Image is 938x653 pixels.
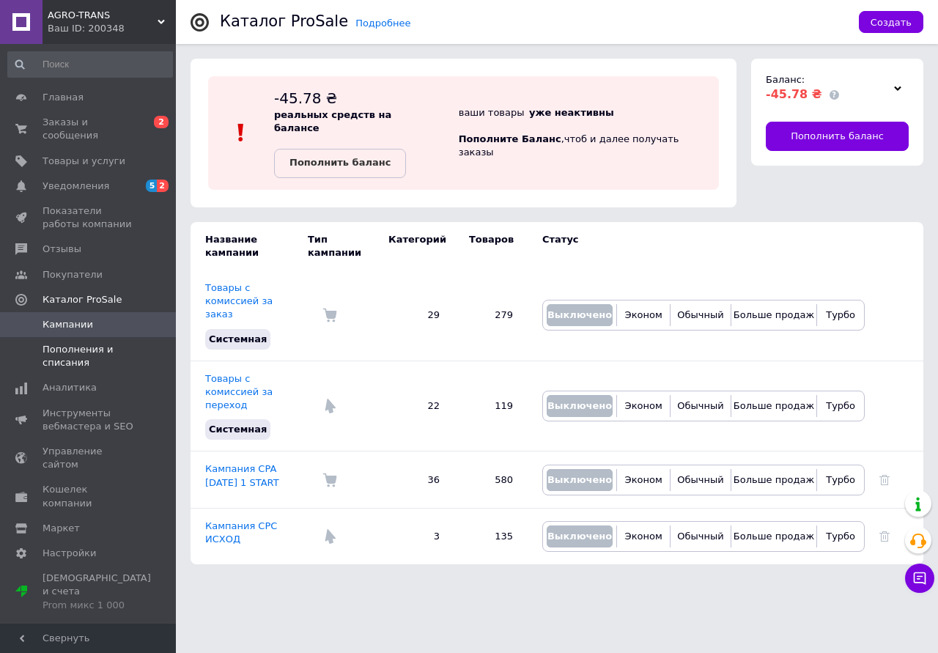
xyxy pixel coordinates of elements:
div: Каталог ProSale [220,14,348,29]
td: 279 [454,270,528,361]
span: Управление сайтом [43,445,136,471]
span: Создать [871,17,912,28]
img: Комиссия за переход [322,529,337,544]
span: Системная [209,424,267,435]
button: Больше продаж [735,395,813,417]
a: Удалить [879,531,890,542]
span: Кошелек компании [43,483,136,509]
span: 2 [157,180,169,192]
button: Больше продаж [735,525,813,547]
span: -45.78 ₴ [766,87,822,101]
span: Обычный [677,400,723,411]
span: Выключено [547,474,612,485]
span: Уведомления [43,180,109,193]
a: Товары с комиссией за заказ [205,282,273,320]
td: 22 [374,361,454,451]
td: 119 [454,361,528,451]
a: Кампания CPC ИСХОД [205,520,277,545]
a: Пополнить баланс [274,149,406,178]
button: Выключено [547,304,613,326]
a: Товары с комиссией за переход [205,373,273,410]
span: Больше продаж [734,309,814,320]
div: Ваш ID: 200348 [48,22,176,35]
span: Товары и услуги [43,155,125,168]
a: Удалить [879,474,890,485]
button: Создать [859,11,923,33]
span: Маркет [43,522,80,535]
button: Обычный [674,525,726,547]
button: Эконом [621,469,666,491]
button: Турбо [821,525,860,547]
span: Эконом [625,474,662,485]
span: Заказы и сообщения [43,116,136,142]
span: Обычный [677,474,723,485]
span: Баланс: [766,74,805,85]
input: Поиск [7,51,173,78]
span: Настройки [43,547,96,560]
b: реальных средств на балансе [274,109,391,133]
span: Эконом [625,309,662,320]
span: Аналитика [43,381,97,394]
img: Комиссия за переход [322,399,337,413]
b: уже неактивны [529,107,614,118]
button: Больше продаж [735,304,813,326]
div: Prom микс 1 000 [43,599,151,612]
td: Тип кампании [308,222,374,270]
button: Обычный [674,304,726,326]
td: 36 [374,451,454,508]
button: Обычный [674,395,726,417]
button: Турбо [821,469,860,491]
span: Системная [209,333,267,344]
td: 580 [454,451,528,508]
span: Обычный [677,531,723,542]
span: Турбо [826,309,855,320]
a: Подробнее [355,18,410,29]
span: [DEMOGRAPHIC_DATA] и счета [43,572,151,612]
span: -45.78 ₴ [274,89,337,107]
span: Показатели работы компании [43,204,136,231]
span: Выключено [547,309,612,320]
span: Обычный [677,309,723,320]
span: Эконом [625,531,662,542]
div: ваши товары , чтоб и далее получать заказы [459,88,719,178]
span: Турбо [826,474,855,485]
button: Больше продаж [735,469,813,491]
td: 29 [374,270,454,361]
td: Название кампании [191,222,308,270]
button: Выключено [547,525,613,547]
button: Выключено [547,469,613,491]
img: :exclamation: [230,122,252,144]
td: Товаров [454,222,528,270]
span: Больше продаж [734,474,814,485]
span: Больше продаж [734,531,814,542]
span: Кампании [43,318,93,331]
span: Пополнить баланс [791,130,884,143]
span: AGRO-TRANS [48,9,158,22]
button: Турбо [821,395,860,417]
button: Эконом [621,525,666,547]
span: 5 [146,180,158,192]
td: Категорий [374,222,454,270]
span: Каталог ProSale [43,293,122,306]
img: Комиссия за заказ [322,308,337,322]
button: Эконом [621,304,666,326]
td: 3 [374,508,454,564]
span: Главная [43,91,84,104]
td: Статус [528,222,865,270]
span: Покупатели [43,268,103,281]
button: Турбо [821,304,860,326]
span: Турбо [826,400,855,411]
a: Кампания CPA [DATE] 1 START [205,463,279,487]
td: 135 [454,508,528,564]
button: Эконом [621,395,666,417]
b: Пополните Баланс [459,133,561,144]
button: Обычный [674,469,726,491]
span: Больше продаж [734,400,814,411]
span: 2 [154,116,169,128]
span: Выключено [547,531,612,542]
span: Инструменты вебмастера и SEO [43,407,136,433]
button: Чат с покупателем [905,564,934,593]
b: Пополнить баланс [289,157,391,168]
span: Отзывы [43,243,81,256]
button: Выключено [547,395,613,417]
